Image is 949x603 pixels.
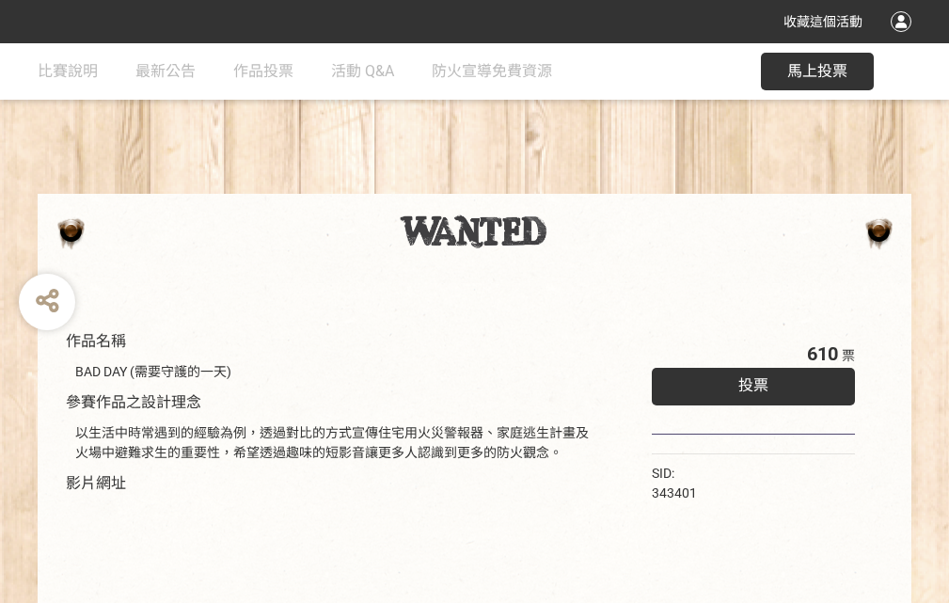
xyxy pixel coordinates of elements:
span: 最新公告 [135,62,196,80]
span: 收藏這個活動 [783,14,862,29]
span: SID: 343401 [652,466,697,500]
a: 作品投票 [233,43,293,100]
a: 防火宣導免費資源 [432,43,552,100]
iframe: Facebook Share [702,464,796,483]
div: BAD DAY (需要守護的一天) [75,362,595,382]
span: 馬上投票 [787,62,847,80]
a: 最新公告 [135,43,196,100]
span: 比賽說明 [38,62,98,80]
span: 影片網址 [66,474,126,492]
div: 以生活中時常遇到的經驗為例，透過對比的方式宣傳住宅用火災警報器、家庭逃生計畫及火場中避難求生的重要性，希望透過趣味的短影音讓更多人認識到更多的防火觀念。 [75,423,595,463]
span: 參賽作品之設計理念 [66,393,201,411]
span: 作品名稱 [66,332,126,350]
span: 票 [842,348,855,363]
span: 防火宣導免費資源 [432,62,552,80]
span: 610 [807,342,838,365]
span: 投票 [738,376,768,394]
a: 比賽說明 [38,43,98,100]
a: 活動 Q&A [331,43,394,100]
button: 馬上投票 [761,53,874,90]
span: 活動 Q&A [331,62,394,80]
span: 作品投票 [233,62,293,80]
